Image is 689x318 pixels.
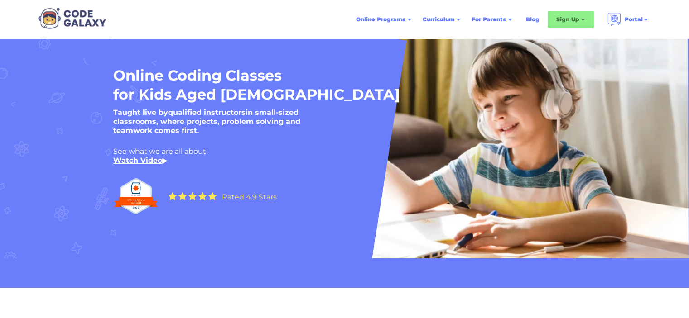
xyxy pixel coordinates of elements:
div: Curriculum [423,15,454,24]
h5: Taught live by in small-sized classrooms, where projects, problem solving and teamwork comes first. [113,108,340,135]
div: Online Programs [356,15,405,24]
div: Curriculum [417,11,466,28]
div: Portal [625,15,643,24]
div: Sign Up [556,15,579,24]
img: Yellow Star - the Code Galaxy [168,192,177,200]
h1: Online Coding Classes for Kids Aged [DEMOGRAPHIC_DATA] [113,66,505,104]
img: Yellow Star - the Code Galaxy [188,192,197,200]
div: Online Programs [351,11,417,28]
div: For Parents [466,11,518,28]
div: Portal [602,9,655,30]
img: Yellow Star - the Code Galaxy [208,192,217,200]
div: Rated 4.9 Stars [222,194,277,201]
div: See what we are all about! ‍ ▶ [113,147,548,165]
img: Yellow Star - the Code Galaxy [178,192,187,200]
a: Watch Video [113,156,162,165]
div: For Parents [472,15,506,24]
img: Yellow Star - the Code Galaxy [198,192,207,200]
div: Sign Up [548,11,594,28]
strong: qualified instructors [168,108,246,117]
a: Blog [520,11,545,28]
img: Top Rated edtech company [113,174,159,218]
